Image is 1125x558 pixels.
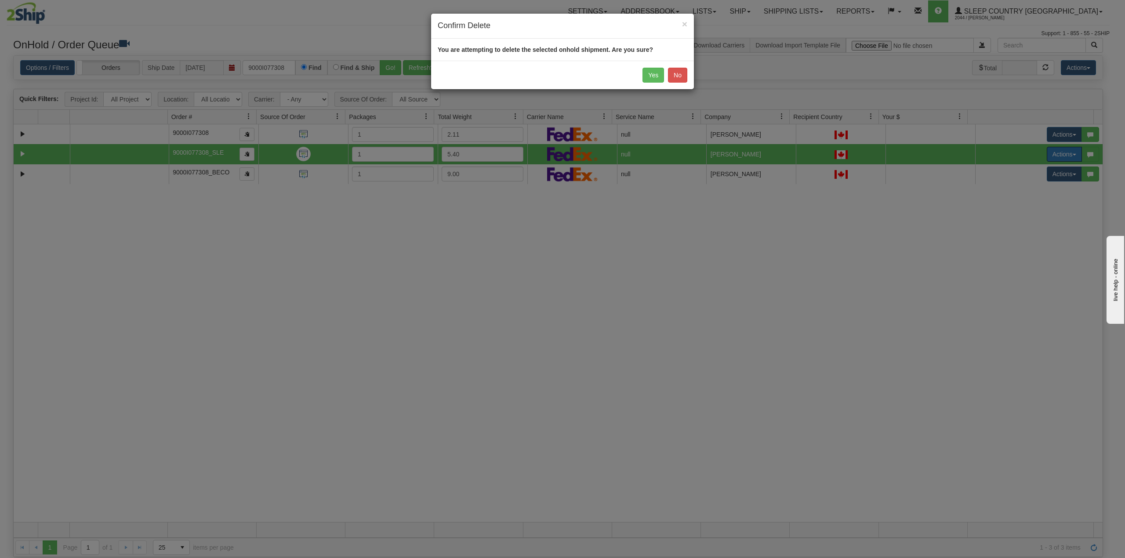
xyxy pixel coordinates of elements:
[682,19,687,29] button: Close
[438,20,687,32] h4: Confirm Delete
[438,46,653,53] strong: You are attempting to delete the selected onhold shipment. Are you sure?
[682,19,687,29] span: ×
[7,7,81,14] div: live help - online
[668,68,687,83] button: No
[1105,234,1124,324] iframe: chat widget
[642,68,664,83] button: Yes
